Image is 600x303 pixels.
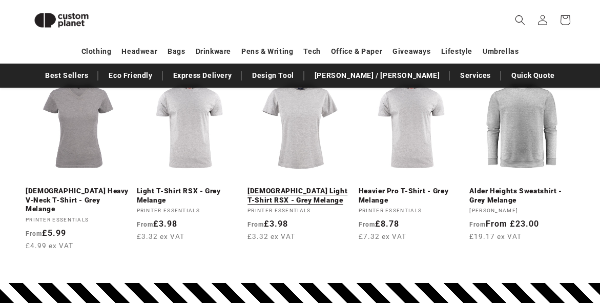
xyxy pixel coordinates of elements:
a: Light T-Shirt RSX - Grey Melange [137,187,242,205]
a: Heavier Pro T-Shirt - Grey Melange [359,187,464,205]
a: [DEMOGRAPHIC_DATA] Light T-Shirt RSX - Grey Melange [247,187,353,205]
summary: Search [509,9,531,31]
a: Quick Quote [506,67,560,85]
a: Services [455,67,496,85]
a: [DEMOGRAPHIC_DATA] Heavy V-Neck T-Shirt - Grey Melange [26,187,131,214]
img: Custom Planet [26,4,97,36]
a: Lifestyle [441,43,472,60]
a: Clothing [81,43,112,60]
a: [PERSON_NAME] / [PERSON_NAME] [309,67,445,85]
a: Tech [303,43,320,60]
a: Design Tool [247,67,299,85]
a: Express Delivery [168,67,237,85]
a: Bags [168,43,185,60]
a: Alder Heights Sweatshirt - Grey Melange [469,187,574,205]
iframe: Chat Widget [430,192,600,303]
a: Office & Paper [331,43,382,60]
a: Best Sellers [40,67,93,85]
a: Headwear [121,43,157,60]
a: Umbrellas [483,43,519,60]
a: Drinkware [196,43,231,60]
a: Eco Friendly [104,67,157,85]
a: Giveaways [392,43,430,60]
a: Pens & Writing [241,43,293,60]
